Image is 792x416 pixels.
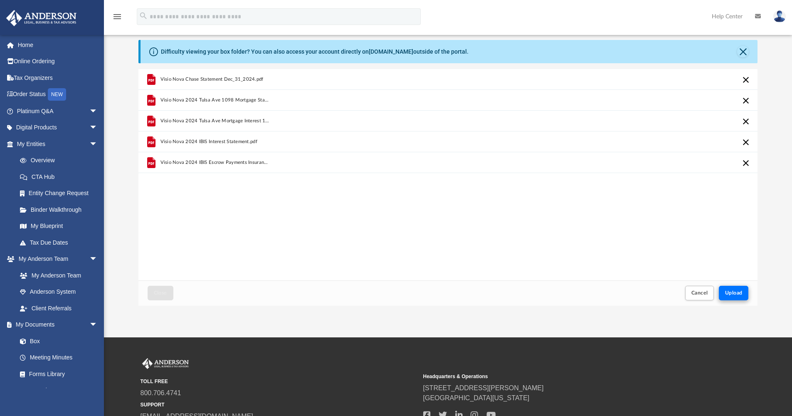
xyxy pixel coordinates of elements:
[12,168,110,185] a: CTA Hub
[741,96,751,106] button: Cancel this upload
[6,37,110,53] a: Home
[741,116,751,126] button: Cancel this upload
[6,86,110,103] a: Order StatusNEW
[112,12,122,22] i: menu
[741,137,751,147] button: Cancel this upload
[741,158,751,168] button: Cancel this upload
[423,384,544,391] a: [STREET_ADDRESS][PERSON_NAME]
[154,290,167,295] span: Close
[773,10,786,22] img: User Pic
[6,119,110,136] a: Digital Productsarrow_drop_down
[89,103,106,120] span: arrow_drop_down
[89,119,106,136] span: arrow_drop_down
[160,77,263,82] span: Visio Nova Chase Statement Dec_31_2024.pdf
[141,358,190,369] img: Anderson Advisors Platinum Portal
[12,201,110,218] a: Binder Walkthrough
[161,47,469,56] div: Difficulty viewing your box folder? You can also access your account directly on outside of the p...
[141,389,181,396] a: 800.706.4741
[89,136,106,153] span: arrow_drop_down
[6,317,106,333] a: My Documentsarrow_drop_down
[423,373,700,380] small: Headquarters & Operations
[160,118,269,124] span: Visio Nova 2024 Tulsa Ave Mortgage Interest 1098.pdf
[138,69,758,306] div: Upload
[6,69,110,86] a: Tax Organizers
[423,394,530,401] a: [GEOGRAPHIC_DATA][US_STATE]
[12,234,110,251] a: Tax Due Dates
[691,290,708,295] span: Cancel
[148,286,173,300] button: Close
[6,53,110,70] a: Online Ordering
[6,251,106,267] a: My Anderson Teamarrow_drop_down
[12,366,102,382] a: Forms Library
[12,333,102,349] a: Box
[89,251,106,268] span: arrow_drop_down
[89,317,106,334] span: arrow_drop_down
[138,69,758,280] div: grid
[160,160,269,165] span: Visio Nova 2024 IBIS Escrow Payments Insurance_Taxes.pdf
[725,290,743,295] span: Upload
[12,349,106,366] a: Meeting Minutes
[12,218,106,235] a: My Blueprint
[12,382,106,399] a: Notarize
[12,267,102,284] a: My Anderson Team
[112,16,122,22] a: menu
[12,300,106,317] a: Client Referrals
[160,97,269,103] span: Visio Nova 2024 Tulsa Ave 1098 Mortgage Statement.pdf
[741,75,751,85] button: Cancel this upload
[141,378,417,385] small: TOLL FREE
[369,48,413,55] a: [DOMAIN_NAME]
[719,286,749,300] button: Upload
[685,286,714,300] button: Cancel
[48,88,66,101] div: NEW
[139,11,148,20] i: search
[141,401,417,409] small: SUPPORT
[6,136,110,152] a: My Entitiesarrow_drop_down
[6,103,110,119] a: Platinum Q&Aarrow_drop_down
[12,284,106,300] a: Anderson System
[160,139,257,144] span: Visio Nova 2024 IBIS Interest Statement.pdf
[737,46,749,57] button: Close
[4,10,79,26] img: Anderson Advisors Platinum Portal
[12,152,110,169] a: Overview
[12,185,110,202] a: Entity Change Request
